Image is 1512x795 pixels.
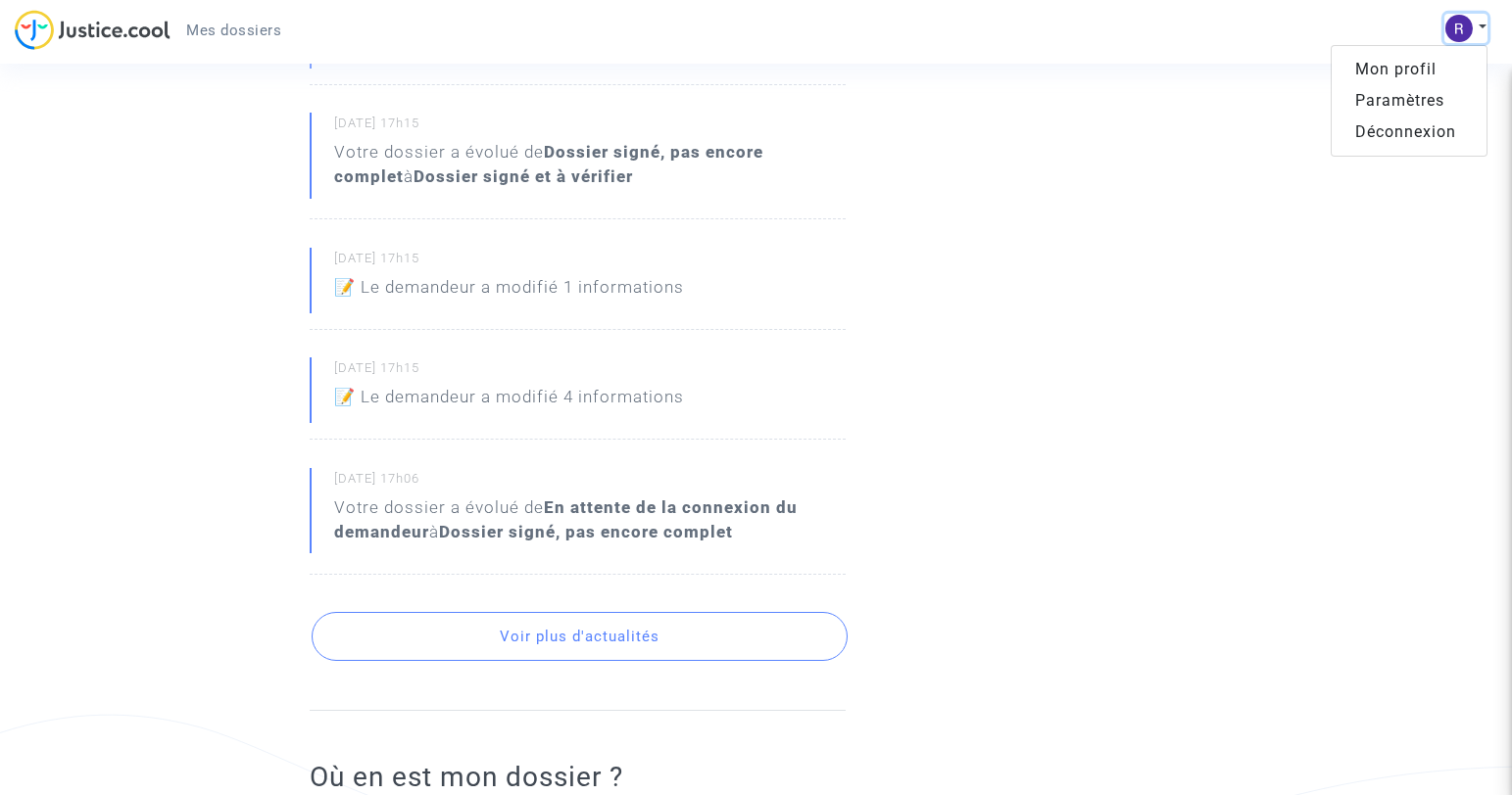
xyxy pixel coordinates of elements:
p: 📝 Le demandeur a modifié 4 informations [334,385,684,419]
a: Paramètres [1332,85,1487,117]
a: Mes dossiers [171,16,297,45]
b: Dossier signé, pas encore complet [439,522,733,541]
small: [DATE] 17h06 [334,470,846,495]
img: ACg8ocJvt_8Pswt3tJqs4mXYYjOGlVcWuM4UY9fJi0Ej-o0OmgE6GQ=s96-c [1445,15,1473,42]
small: [DATE] 17h15 [334,359,846,385]
div: Votre dossier a évolué de à [334,140,846,189]
b: Dossier signé, pas encore complet [334,142,763,186]
b: En attente de la connexion du demandeur [334,497,798,541]
p: 📝 Le demandeur a modifié 1 informations [334,275,684,309]
a: Déconnexion [1332,117,1487,148]
a: Mon profil [1332,54,1487,85]
small: [DATE] 17h15 [334,115,846,140]
img: jc-logo.svg [15,10,171,50]
small: [DATE] 17h15 [334,250,846,275]
span: Mes dossiers [186,22,281,39]
b: Dossier signé et à vérifier [414,166,633,186]
h2: Où en est mon dossier ? [310,760,846,794]
div: Votre dossier a évolué de à [334,495,846,544]
button: Voir plus d'actualités [312,612,848,661]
